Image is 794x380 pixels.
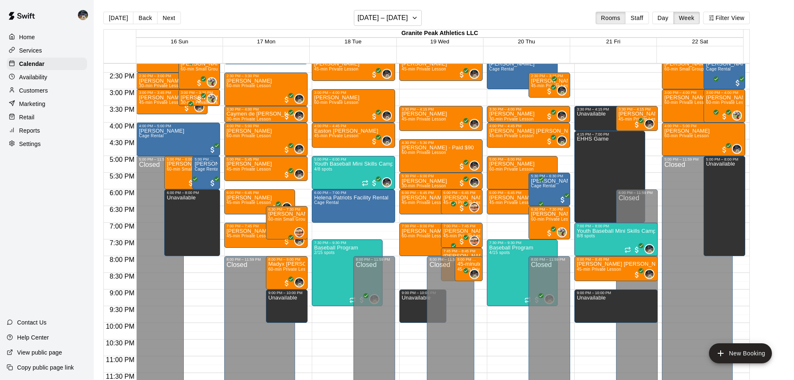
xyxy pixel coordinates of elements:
[487,56,558,89] div: 2:00 PM – 3:00 PM: Erica Heinrich
[192,156,220,189] div: 5:00 PM – 6:00 PM: Shelby Martin
[227,117,271,121] span: 30-min Private Lesson
[382,111,392,121] div: Nolan Gilbert
[227,191,293,195] div: 6:00 PM – 6:45 PM
[270,204,278,212] span: All customers have paid
[470,237,478,245] img: Shelby Martin
[469,177,479,187] div: Nolan Gilbert
[469,69,479,79] div: Nolan Gilbert
[528,173,570,206] div: 5:30 PM – 6:30 PM: Norah Frank
[7,98,87,110] div: Marketing
[577,107,643,111] div: 3:30 PM – 4:15 PM
[518,38,535,45] button: 20 Thu
[458,204,466,212] span: All customers have paid
[298,94,304,104] span: Nolan Gilbert
[208,146,217,154] span: All customers have paid
[469,202,479,212] div: Shelby Martin
[558,228,566,237] img: Casey Peck
[312,123,395,148] div: 4:00 PM – 4:45 PM: Easton Ducharme
[596,12,626,24] button: Rooms
[704,56,745,89] div: 2:00 PM – 3:00 PM: Shawn Wandler
[531,83,576,88] span: 45-min Private Lesson
[17,318,47,327] p: Contact Us
[619,107,655,111] div: 3:30 PM – 4:15 PM
[76,7,94,23] div: Nolan Gilbert
[108,173,137,180] span: 5:30 PM
[370,70,378,79] span: All customers have paid
[458,162,466,171] span: All customers have paid
[706,100,751,105] span: 60-min Private Lesson
[383,136,391,145] img: Nolan Gilbert
[559,196,567,204] span: All customers have paid
[489,167,534,171] span: 60-min Private Lesson
[473,69,479,79] span: Nolan Gilbert
[194,102,204,112] div: Nolan Gilbert
[382,177,392,187] div: Nolan Gilbert
[314,167,333,171] span: 4/8 spots filled
[558,111,566,120] img: Nolan Gilbert
[704,156,745,256] div: 5:00 PM – 8:00 PM: Unavailable
[295,95,303,103] img: Nolan Gilbert
[558,86,566,95] img: Nolan Gilbert
[399,139,483,173] div: 4:30 PM – 5:30 PM: Retz - Paid $90
[645,120,654,128] img: Nolan Gilbert
[370,112,378,121] span: All customers have paid
[470,203,478,211] img: Shelby Martin
[531,184,556,188] span: Cage Rental
[557,136,567,146] div: Nolan Gilbert
[195,103,203,111] img: Nolan Gilbert
[557,111,567,121] div: Nolan Gilbert
[606,38,620,45] button: 21 Fri
[469,161,479,171] div: Nolan Gilbert
[733,111,741,120] img: Casey Peck
[644,119,654,129] div: Nolan Gilbert
[257,38,276,45] button: 17 Mon
[171,38,188,45] button: 16 Sun
[207,77,217,87] div: Casey Peck
[210,94,217,104] span: Casey Peck
[441,189,483,214] div: 6:00 PM – 6:45 PM: Katelyn Veysey
[652,12,674,24] button: Day
[473,119,479,129] span: Nolan Gilbert
[181,100,225,105] span: 30-min Private Lesson
[533,179,541,187] span: All customers have paid
[7,84,87,97] a: Customers
[362,180,368,186] span: Recurring event
[7,31,87,43] a: Home
[645,270,654,278] img: Nolan Gilbert
[703,12,750,24] button: Filter View
[227,133,271,138] span: 60-min Private Lesson
[133,12,158,24] button: Back
[708,79,716,87] span: All customers have paid
[19,100,45,108] p: Marketing
[224,73,308,106] div: 2:30 PM – 3:30 PM: Landon Pitsch-Trenary
[399,189,470,214] div: 6:00 PM – 6:45 PM: Beau Jeffers
[139,83,183,88] span: 30-min Private Lesson
[283,96,291,104] span: All customers have paid
[664,124,743,128] div: 4:00 PM – 5:00 PM
[531,74,568,78] div: 2:30 PM – 3:15 PM
[619,117,663,121] span: 45-min Private Lesson
[692,38,708,45] button: 22 Sat
[314,133,359,138] span: 45-min Private Lesson
[282,202,292,212] div: Nolan Gilbert
[195,79,203,87] span: All customers have paid
[164,156,211,189] div: 5:00 PM – 6:00 PM: Drew Chenoweth
[139,100,183,105] span: 45-min Private Lesson
[545,87,554,96] span: All customers have paid
[528,206,570,239] div: 6:30 PM – 7:30 PM: Harper Thomas
[7,44,87,57] a: Services
[399,106,483,131] div: 3:30 PM – 4:15 PM: Brooks Walker
[7,58,87,70] div: Calendar
[227,157,305,161] div: 5:00 PM – 5:45 PM
[385,69,392,79] span: Nolan Gilbert
[178,56,220,89] div: 2:00 PM – 3:00 PM: Melanie Hall - 4-5 small group 1.5 hours
[207,94,217,104] div: Casey Peck
[208,179,217,187] span: All customers have paid
[616,106,658,131] div: 3:30 PM – 4:15 PM: Landon Pitsch-Trenary
[7,124,87,137] a: Reports
[577,132,643,136] div: 4:15 PM – 7:00 PM
[17,333,49,342] p: Help Center
[458,179,466,187] span: All customers have paid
